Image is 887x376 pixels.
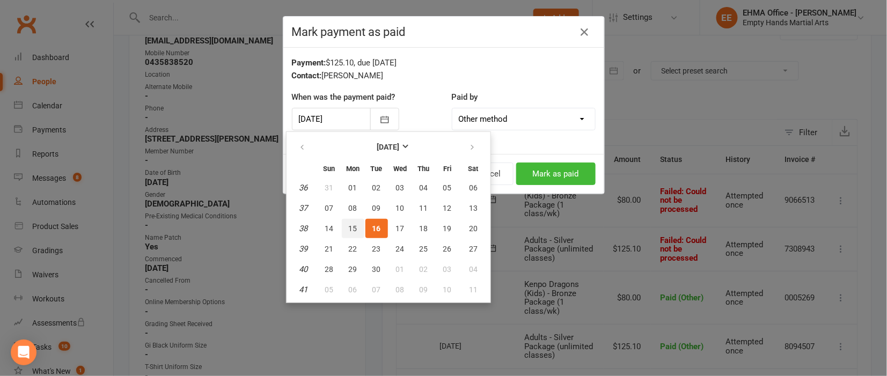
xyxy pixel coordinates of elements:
[318,260,341,279] button: 28
[413,178,435,197] button: 04
[460,260,487,279] button: 04
[377,143,400,151] strong: [DATE]
[443,285,452,294] span: 10
[292,71,322,80] strong: Contact:
[342,280,364,299] button: 06
[365,260,388,279] button: 30
[372,265,381,274] span: 30
[436,198,459,218] button: 12
[299,264,307,274] em: 40
[342,198,364,218] button: 08
[342,219,364,238] button: 15
[396,224,405,233] span: 17
[420,245,428,253] span: 25
[443,183,452,192] span: 05
[372,285,381,294] span: 07
[292,58,326,68] strong: Payment:
[516,163,596,185] button: Mark as paid
[420,285,428,294] span: 09
[396,285,405,294] span: 08
[420,183,428,192] span: 04
[365,198,388,218] button: 09
[436,280,459,299] button: 10
[413,198,435,218] button: 11
[349,183,357,192] span: 01
[292,25,596,39] h4: Mark payment as paid
[469,285,478,294] span: 11
[443,224,452,233] span: 19
[299,244,307,254] em: 39
[436,178,459,197] button: 05
[349,204,357,212] span: 08
[443,245,452,253] span: 26
[443,265,452,274] span: 03
[469,265,478,274] span: 04
[292,91,395,104] label: When was the payment paid?
[460,198,487,218] button: 13
[371,165,383,173] small: Tuesday
[436,260,459,279] button: 03
[342,178,364,197] button: 01
[436,239,459,259] button: 26
[389,198,412,218] button: 10
[325,245,334,253] span: 21
[468,165,479,173] small: Saturday
[318,178,341,197] button: 31
[325,204,334,212] span: 07
[365,178,388,197] button: 02
[436,219,459,238] button: 19
[460,280,487,299] button: 11
[346,165,360,173] small: Monday
[372,224,381,233] span: 16
[318,198,341,218] button: 07
[292,56,596,69] div: $125.10, due [DATE]
[420,224,428,233] span: 18
[413,260,435,279] button: 02
[452,91,478,104] label: Paid by
[396,204,405,212] span: 10
[372,204,381,212] span: 09
[299,183,307,193] em: 36
[372,183,381,192] span: 02
[318,239,341,259] button: 21
[396,183,405,192] span: 03
[365,219,388,238] button: 16
[413,239,435,259] button: 25
[460,219,487,238] button: 20
[318,219,341,238] button: 14
[469,183,478,192] span: 06
[342,260,364,279] button: 29
[11,340,36,365] div: Open Intercom Messenger
[413,219,435,238] button: 18
[342,239,364,259] button: 22
[389,219,412,238] button: 17
[420,265,428,274] span: 02
[443,204,452,212] span: 12
[443,165,451,173] small: Friday
[389,178,412,197] button: 03
[299,203,307,213] em: 37
[349,224,357,233] span: 15
[325,265,334,274] span: 28
[325,285,334,294] span: 05
[292,69,596,82] div: [PERSON_NAME]
[365,280,388,299] button: 07
[469,224,478,233] span: 20
[349,285,357,294] span: 06
[349,245,357,253] span: 22
[418,165,430,173] small: Thursday
[349,265,357,274] span: 29
[324,165,335,173] small: Sunday
[389,260,412,279] button: 01
[469,204,478,212] span: 13
[318,280,341,299] button: 05
[396,245,405,253] span: 24
[325,224,334,233] span: 14
[299,224,307,233] em: 38
[389,239,412,259] button: 24
[389,280,412,299] button: 08
[469,245,478,253] span: 27
[372,245,381,253] span: 23
[413,280,435,299] button: 09
[365,239,388,259] button: 23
